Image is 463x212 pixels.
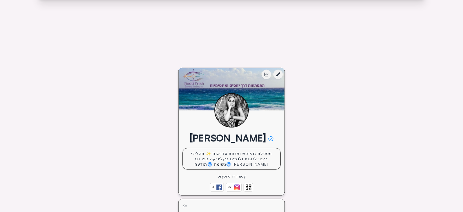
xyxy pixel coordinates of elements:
img: svg%3e [216,184,222,190]
img: user%2Fx6JOjyA89rNAbjBm2ewxAtKZtbK2%2Fpublic%2Ffa9b4e06648d095d11de7b4325e5d4a07c73c1d1-251720.jpeg [214,93,249,128]
img: svg%3e [245,184,251,190]
a: 2k [210,183,224,191]
div: 2k [212,185,215,189]
div: [PERSON_NAME] [190,131,266,144]
div: bio [182,203,280,208]
div: beyond intimacy [217,174,246,179]
div: 295 [228,185,233,189]
a: 295 [226,183,242,191]
img: instagram-FMkfTgMN.svg [234,184,240,190]
div: מטפלת גופנפש ומנחת סדנאות ✨ תהליכי ריפוי לזוגות ולנשים בקליניקה בפרדס [PERSON_NAME] 🌀נשימה 🌀תודעה [191,151,272,167]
